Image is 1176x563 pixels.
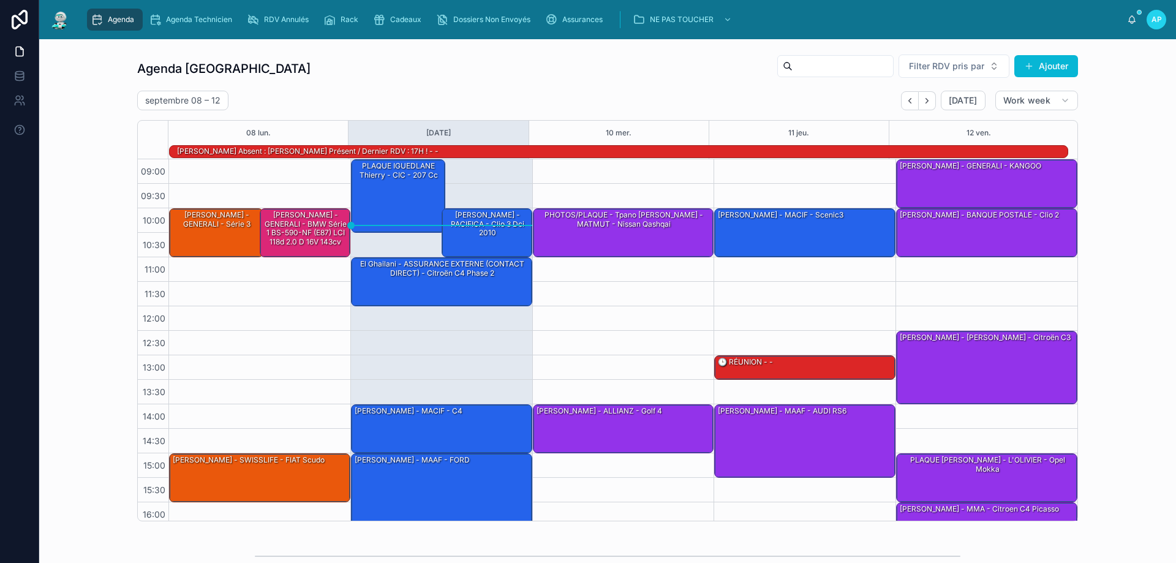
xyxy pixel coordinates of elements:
[897,454,1077,502] div: PLAQUE [PERSON_NAME] - L'OLIVIER - Opel Mokka
[246,121,271,145] button: 08 lun.
[919,91,936,110] button: Next
[138,191,168,201] span: 09:30
[1003,95,1050,106] span: Work week
[140,362,168,372] span: 13:00
[176,145,440,157] div: Tony absent : Michel présent / dernier RDV : 17H ! - -
[352,454,532,551] div: [PERSON_NAME] - MAAF - FORD
[717,210,845,221] div: [PERSON_NAME] - MACIF - scenic3
[369,9,430,31] a: Cadeaux
[140,485,168,495] span: 15:30
[897,160,1077,208] div: [PERSON_NAME] - GENERALI - KANGOO
[453,15,530,25] span: Dossiers Non Envoyés
[541,9,611,31] a: Assurances
[170,454,350,502] div: [PERSON_NAME] - SWISSLIFE - FIAT Scudo
[140,387,168,397] span: 13:30
[899,55,1009,78] button: Select Button
[1014,55,1078,77] button: Ajouter
[140,436,168,446] span: 14:30
[352,258,532,306] div: El Ghailani - ASSURANCE EXTERNE (CONTACT DIRECT) - Citroën C4 Phase 2
[715,405,895,477] div: [PERSON_NAME] - MAAF - AUDI RS6
[562,15,603,25] span: Assurances
[81,6,1127,33] div: scrollable content
[341,15,358,25] span: Rack
[140,240,168,250] span: 10:30
[909,60,984,72] span: Filter RDV pris par
[995,91,1078,110] button: Work week
[788,121,809,145] button: 11 jeu.
[140,313,168,323] span: 12:00
[87,9,143,31] a: Agenda
[260,209,350,257] div: [PERSON_NAME] - GENERALI - BMW Série 1 BS-590-NF (E87) LCI 118d 2.0 d 16V 143cv
[145,9,241,31] a: Agenda Technicien
[176,146,440,157] div: [PERSON_NAME] absent : [PERSON_NAME] présent / dernier RDV : 17H ! - -
[715,209,895,257] div: [PERSON_NAME] - MACIF - scenic3
[899,332,1072,343] div: [PERSON_NAME] - [PERSON_NAME] - Citroën c3
[899,455,1076,475] div: PLAQUE [PERSON_NAME] - L'OLIVIER - Opel Mokka
[717,357,774,368] div: 🕒 RÉUNION - -
[145,94,221,107] h2: septembre 08 – 12
[533,209,714,257] div: PHOTOS/PLAQUE - Tpano [PERSON_NAME] - MATMUT - Nissan Qashqai
[967,121,991,145] button: 12 ven.
[941,91,986,110] button: [DATE]
[715,356,895,379] div: 🕒 RÉUNION - -
[606,121,631,145] button: 10 mer.
[650,15,714,25] span: NE PAS TOUCHER
[320,9,367,31] a: Rack
[140,338,168,348] span: 12:30
[49,10,71,29] img: App logo
[171,210,262,230] div: [PERSON_NAME] - GENERALI - série 3
[897,331,1077,404] div: [PERSON_NAME] - [PERSON_NAME] - Citroën c3
[140,411,168,421] span: 14:00
[352,405,532,453] div: [PERSON_NAME] - MACIF - c4
[897,503,1077,551] div: [PERSON_NAME] - MMA - citroen C4 Picasso
[353,406,464,417] div: [PERSON_NAME] - MACIF - c4
[426,121,451,145] button: [DATE]
[137,60,311,77] h1: Agenda [GEOGRAPHIC_DATA]
[629,9,738,31] a: NE PAS TOUCHER
[717,406,848,417] div: [PERSON_NAME] - MAAF - AUDI RS6
[897,209,1077,257] div: [PERSON_NAME] - BANQUE POSTALE - clio 2
[140,460,168,470] span: 15:00
[170,209,263,257] div: [PERSON_NAME] - GENERALI - série 3
[899,504,1060,515] div: [PERSON_NAME] - MMA - citroen C4 Picasso
[141,264,168,274] span: 11:00
[352,160,445,232] div: PLAQUE IGUEDLANE Thierry - CIC - 207 cc
[262,210,349,247] div: [PERSON_NAME] - GENERALI - BMW Série 1 BS-590-NF (E87) LCI 118d 2.0 d 16V 143cv
[901,91,919,110] button: Back
[243,9,317,31] a: RDV Annulés
[432,9,539,31] a: Dossiers Non Envoyés
[535,406,663,417] div: [PERSON_NAME] - ALLIANZ - golf 4
[899,210,1060,221] div: [PERSON_NAME] - BANQUE POSTALE - clio 2
[1151,15,1162,25] span: AP
[171,455,326,466] div: [PERSON_NAME] - SWISSLIFE - FIAT Scudo
[535,210,713,230] div: PHOTOS/PLAQUE - Tpano [PERSON_NAME] - MATMUT - Nissan Qashqai
[899,161,1042,172] div: [PERSON_NAME] - GENERALI - KANGOO
[533,405,714,453] div: [PERSON_NAME] - ALLIANZ - golf 4
[353,161,444,181] div: PLAQUE IGUEDLANE Thierry - CIC - 207 cc
[390,15,421,25] span: Cadeaux
[353,259,531,279] div: El Ghailani - ASSURANCE EXTERNE (CONTACT DIRECT) - Citroën C4 Phase 2
[108,15,134,25] span: Agenda
[444,210,531,238] div: [PERSON_NAME] - PACIFICA - clio 3 dci 2010
[140,215,168,225] span: 10:00
[141,289,168,299] span: 11:30
[264,15,309,25] span: RDV Annulés
[949,95,978,106] span: [DATE]
[442,209,532,257] div: [PERSON_NAME] - PACIFICA - clio 3 dci 2010
[166,15,232,25] span: Agenda Technicien
[353,455,471,466] div: [PERSON_NAME] - MAAF - FORD
[140,509,168,520] span: 16:00
[138,166,168,176] span: 09:00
